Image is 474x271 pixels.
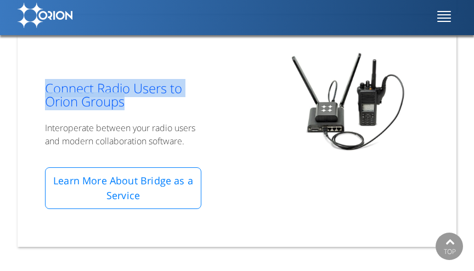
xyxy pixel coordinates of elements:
p: Interoperate between your radio users and modern collaboration software. [45,121,201,148]
a: Learn More About Bridge as a Service [45,167,201,209]
p: Connect Radio Users to Orion Groups [45,82,201,108]
iframe: Chat Widget [419,218,474,271]
img: Orion [18,3,72,28]
img: Bridge as a Service - Two-Way Radio Integration - Orion Labs [245,36,456,177]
